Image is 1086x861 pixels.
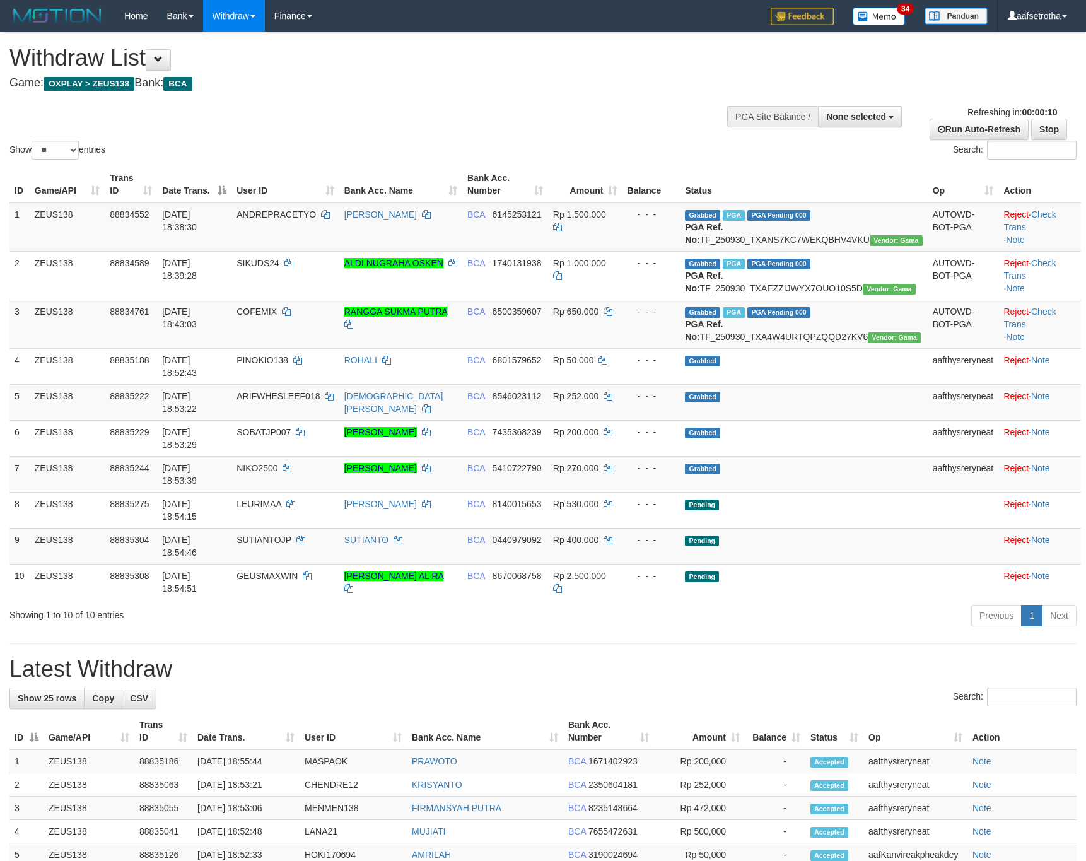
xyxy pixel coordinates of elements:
a: [PERSON_NAME] [344,209,417,220]
span: Grabbed [685,428,720,438]
a: KRISYANTO [412,780,462,790]
a: Note [1031,535,1050,545]
span: Grabbed [685,392,720,402]
span: 88834552 [110,209,149,220]
a: Check Trans [1003,209,1056,232]
span: 88835229 [110,427,149,437]
div: Showing 1 to 10 of 10 entries [9,604,443,621]
td: MASPAOK [300,749,407,773]
span: 88835304 [110,535,149,545]
span: BCA [467,535,485,545]
span: Copy 8546023112 to clipboard [493,391,542,401]
span: Copy 7655472631 to clipboard [588,826,638,836]
span: BCA [568,803,586,813]
a: ALDI NUGRAHA OSKEN [344,258,443,268]
a: Check Trans [1003,258,1056,281]
td: Rp 472,000 [654,797,745,820]
span: [DATE] 18:54:51 [162,571,197,594]
td: Rp 200,000 [654,749,745,773]
td: ZEUS138 [44,749,134,773]
td: Rp 252,000 [654,773,745,797]
a: Previous [971,605,1022,626]
a: Note [1031,571,1050,581]
span: Marked by aafsolysreylen [723,210,745,221]
a: Reject [1003,355,1029,365]
td: [DATE] 18:52:48 [192,820,300,843]
span: Marked by aafsolysreylen [723,307,745,318]
td: 7 [9,456,30,492]
span: OXPLAY > ZEUS138 [44,77,134,91]
span: GEUSMAXWIN [236,571,298,581]
td: aafthysreryneat [928,420,999,456]
span: Copy 0440979092 to clipboard [493,535,542,545]
span: Rp 252.000 [553,391,598,401]
td: ZEUS138 [44,820,134,843]
td: 9 [9,528,30,564]
span: Rp 400.000 [553,535,598,545]
div: - - - [627,390,675,402]
span: Rp 650.000 [553,307,598,317]
td: 2 [9,251,30,300]
a: AMRILAH [412,850,451,860]
th: Amount: activate to sort column ascending [548,167,622,202]
td: aafthysreryneat [928,384,999,420]
a: 1 [1021,605,1042,626]
span: Copy [92,693,114,703]
span: Accepted [810,850,848,861]
td: · [998,384,1081,420]
div: - - - [627,498,675,510]
span: Rp 530.000 [553,499,598,509]
button: None selected [818,106,902,127]
input: Search: [987,688,1077,706]
span: Pending [685,536,719,546]
a: Reject [1003,427,1029,437]
th: Op: activate to sort column ascending [928,167,999,202]
span: BCA [467,307,485,317]
a: [DEMOGRAPHIC_DATA][PERSON_NAME] [344,391,443,414]
a: Reject [1003,463,1029,473]
td: [DATE] 18:55:44 [192,749,300,773]
span: 88835275 [110,499,149,509]
td: - [745,749,805,773]
a: [PERSON_NAME] [344,499,417,509]
a: Reject [1003,258,1029,268]
div: - - - [627,305,675,318]
a: Reject [1003,499,1029,509]
span: ARIFWHESLEEF018 [236,391,320,401]
td: ZEUS138 [44,797,134,820]
th: Trans ID: activate to sort column ascending [105,167,157,202]
span: Copy 2350604181 to clipboard [588,780,638,790]
strong: 00:00:10 [1022,107,1057,117]
a: Reject [1003,209,1029,220]
td: · [998,348,1081,384]
td: 1 [9,749,44,773]
td: ZEUS138 [30,492,105,528]
span: Rp 1.500.000 [553,209,606,220]
div: - - - [627,534,675,546]
td: aafthysreryneat [863,773,967,797]
td: TF_250930_TXAEZZIJWYX7OUO10S5D [680,251,927,300]
th: Balance [622,167,680,202]
div: - - - [627,257,675,269]
span: [DATE] 18:54:15 [162,499,197,522]
img: panduan.png [925,8,988,25]
a: Note [972,850,991,860]
div: - - - [627,570,675,582]
span: PGA Pending [747,307,810,318]
td: ZEUS138 [30,300,105,348]
span: BCA [163,77,192,91]
a: SUTIANTO [344,535,389,545]
th: Bank Acc. Name: activate to sort column ascending [407,713,563,749]
span: BCA [568,780,586,790]
span: Copy 8235148664 to clipboard [588,803,638,813]
a: Run Auto-Refresh [930,119,1029,140]
td: ZEUS138 [30,456,105,492]
span: [DATE] 18:53:22 [162,391,197,414]
td: · [998,420,1081,456]
span: None selected [826,112,886,122]
span: [DATE] 18:53:39 [162,463,197,486]
th: Op: activate to sort column ascending [863,713,967,749]
td: MENMEN138 [300,797,407,820]
span: 88834589 [110,258,149,268]
th: Bank Acc. Name: activate to sort column ascending [339,167,462,202]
